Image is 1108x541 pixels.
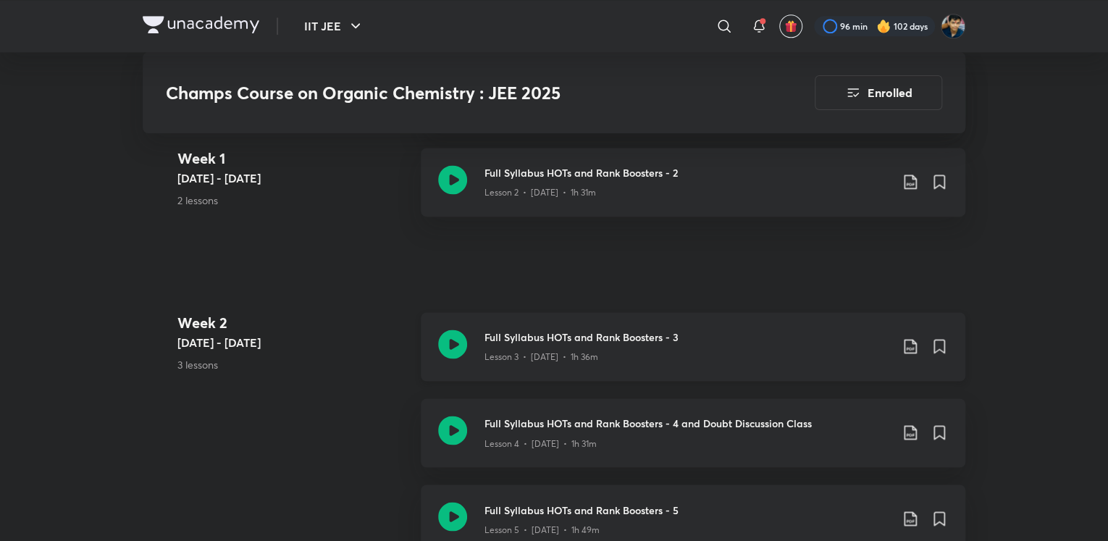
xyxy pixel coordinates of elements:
p: Lesson 3 • [DATE] • 1h 36m [484,351,598,364]
button: IIT JEE [295,12,373,41]
img: avatar [784,20,797,33]
h4: Week 1 [177,148,409,169]
img: SHREYANSH GUPTA [941,14,965,38]
p: 2 lessons [177,193,409,208]
h4: Week 2 [177,312,409,334]
p: Lesson 5 • [DATE] • 1h 49m [484,523,600,536]
h3: Full Syllabus HOTs and Rank Boosters - 4 and Doubt Discussion Class [484,416,890,431]
h5: [DATE] - [DATE] [177,169,409,187]
h3: Full Syllabus HOTs and Rank Boosters - 3 [484,330,890,345]
h5: [DATE] - [DATE] [177,334,409,351]
a: Full Syllabus HOTs and Rank Boosters - 4 and Doubt Discussion ClassLesson 4 • [DATE] • 1h 31m [421,398,965,485]
button: avatar [779,14,802,38]
img: Company Logo [143,16,259,33]
p: 3 lessons [177,357,409,372]
h3: Champs Course on Organic Chemistry : JEE 2025 [166,83,733,104]
button: Enrolled [815,75,942,110]
h3: Full Syllabus HOTs and Rank Boosters - 2 [484,165,890,180]
p: Lesson 4 • [DATE] • 1h 31m [484,437,597,450]
a: Full Syllabus HOTs and Rank Boosters - 3Lesson 3 • [DATE] • 1h 36m [421,312,965,398]
a: Full Syllabus HOTs and Rank Boosters - 2Lesson 2 • [DATE] • 1h 31m [421,148,965,234]
h3: Full Syllabus HOTs and Rank Boosters - 5 [484,502,890,517]
img: streak [876,19,891,33]
p: Lesson 2 • [DATE] • 1h 31m [484,186,596,199]
a: Company Logo [143,16,259,37]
